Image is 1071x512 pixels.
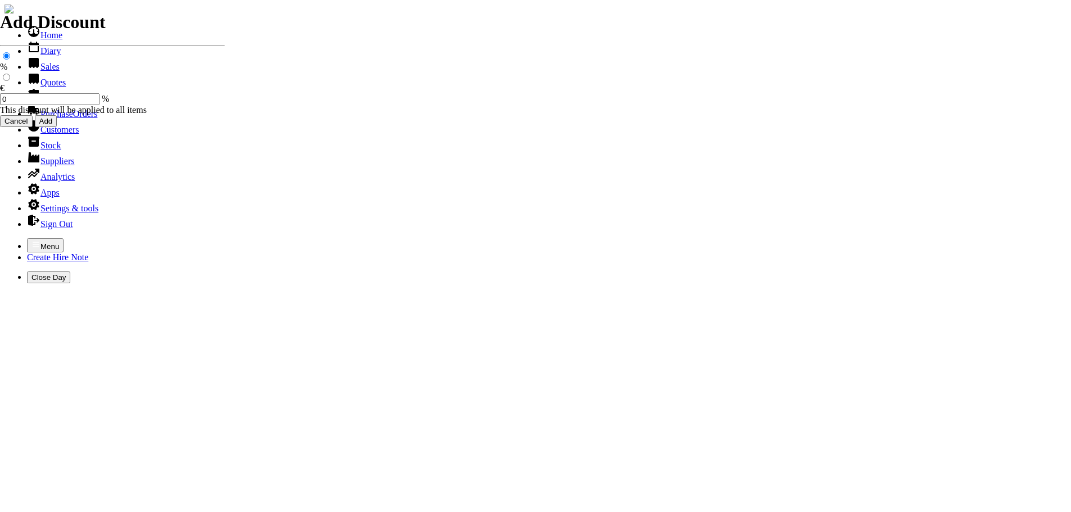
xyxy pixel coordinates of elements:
li: Suppliers [27,151,1067,166]
a: Create Hire Note [27,252,88,262]
a: Customers [27,125,79,134]
a: Analytics [27,172,75,182]
button: Close Day [27,271,70,283]
button: Menu [27,238,64,252]
input: % [3,52,10,60]
input: Add [35,115,57,127]
a: Suppliers [27,156,74,166]
a: Stock [27,141,61,150]
a: Settings & tools [27,203,98,213]
input: € [3,74,10,81]
a: Sign Out [27,219,73,229]
span: % [102,94,109,103]
li: Sales [27,56,1067,72]
li: Stock [27,135,1067,151]
li: Hire Notes [27,88,1067,103]
a: Apps [27,188,60,197]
